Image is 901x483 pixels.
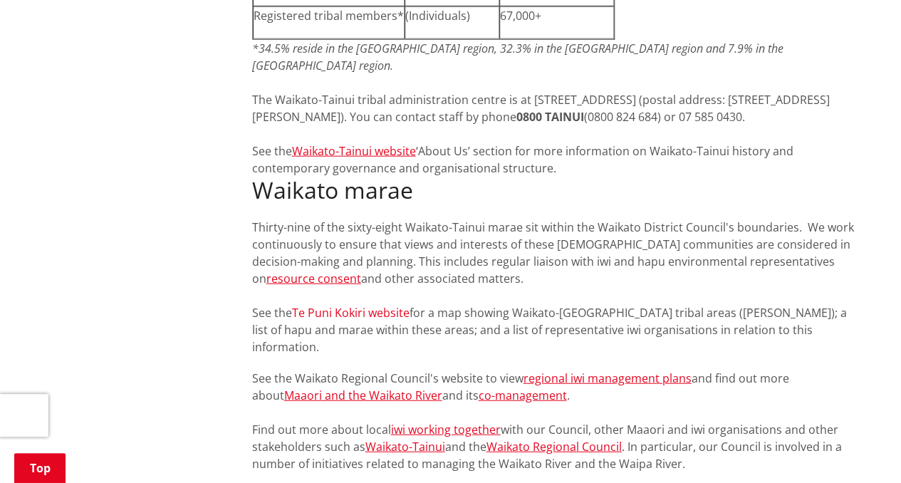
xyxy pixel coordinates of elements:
a: Maaori and the Waikato River [284,388,442,403]
a: Te Puni Kokiri website [292,305,410,321]
p: 67,000+ [500,7,613,24]
a: resource consent [266,271,361,286]
a: Waikato-Tainui [365,439,445,455]
h2: Waikato marae [252,177,859,204]
p: (Individuals) [405,7,499,24]
p: Registered tribal members* [254,7,404,24]
iframe: Messenger Launcher [835,423,887,474]
p: Thirty-nine of the sixty-eight Waikato-Tainui marae sit within the Waikato District Council's bou... [252,219,859,355]
p: See the Waikato Regional Council's website to view and find out more about and its . Find out mor... [252,370,859,472]
a: Top [14,453,66,483]
a: Waikato-Tainui website [292,143,416,159]
strong: 0800 TAINUI [516,109,584,125]
a: Waikato Regional Council [486,439,622,455]
em: *34.5% reside in the [GEOGRAPHIC_DATA] region, 32.3% in the [GEOGRAPHIC_DATA] region and 7.9% in ... [252,41,783,73]
a: co-management [479,388,567,403]
a: regional iwi management plans [524,370,692,386]
a: iwi working together [391,422,501,437]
